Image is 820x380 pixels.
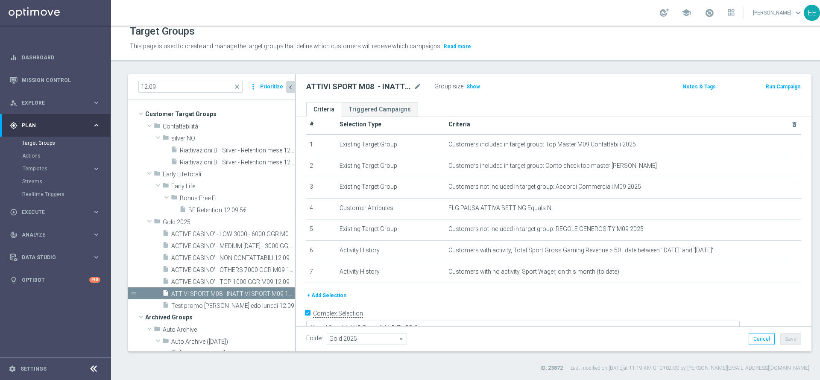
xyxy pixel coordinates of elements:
div: Target Groups [22,137,110,149]
div: +10 [89,277,100,283]
i: insert_drive_file [162,289,169,299]
td: 7 [306,262,336,283]
a: Dashboard [22,46,100,69]
button: + Add Selection [306,291,347,300]
i: gps_fixed [10,122,18,129]
i: insert_drive_file [162,254,169,263]
label: Last modified on [DATE] at 11:19 AM UTC+02:00 by [PERSON_NAME][EMAIL_ADDRESS][DOMAIN_NAME] [571,365,809,372]
label: : [463,83,465,90]
span: Auto Archive [163,326,295,333]
i: folder [154,122,161,132]
span: Auto Archive (2023-03-12) [171,338,295,345]
span: Customer Target Groups [145,108,295,120]
i: keyboard_arrow_right [92,231,100,239]
div: person_search Explore keyboard_arrow_right [9,99,101,106]
a: Realtime Triggers [22,191,89,198]
div: Templates [22,162,110,175]
i: folder [162,337,169,347]
span: This page is used to create and manage the target groups that define which customers will receive... [130,43,442,50]
button: equalizer Dashboard [9,54,101,61]
i: chevron_left [287,83,295,91]
button: gps_fixed Plan keyboard_arrow_right [9,122,101,129]
i: insert_drive_file [162,278,169,287]
div: Realtime Triggers [22,188,110,201]
div: Explore [10,99,92,107]
span: Criteria [448,121,470,128]
span: Customers included in target group: Top Master M09 Contattabili 2025 [448,141,636,148]
span: Early Life totali [163,171,295,178]
a: Triggered Campaigns [342,102,418,117]
span: silver NO [171,135,295,142]
span: FLG PAUSA ATTIVA BETTING Equals N [448,205,551,212]
span: Explore [22,100,92,105]
i: insert_drive_file [171,349,178,359]
i: lightbulb [10,276,18,284]
span: Customers not included in target group: REGOLE GENEROSITY M09 2025 [448,225,644,233]
i: insert_drive_file [162,230,169,240]
button: Mission Control [9,77,101,84]
span: ACTIVE CASINO&#x27; - LOW 3000 - 6000 GGR M09 12.09 [171,231,295,238]
i: play_circle_outline [10,208,18,216]
div: Dashboard [10,46,100,69]
td: Existing Target Group [336,219,445,241]
div: Execute [10,208,92,216]
td: 4 [306,198,336,219]
span: Test promo che farò edo lunedi 12.09 [171,302,295,310]
td: Existing Target Group [336,156,445,177]
div: lightbulb Optibot +10 [9,277,101,284]
div: Templates keyboard_arrow_right [22,165,101,172]
span: ACTIVE CASINO&#x27; - TOP 1000 GGR M09 12.09 [171,278,295,286]
span: Bonus Free EL [180,195,295,202]
i: folder [162,134,169,144]
span: Customers with activity, Total Sport Gross Gaming Revenue > 50 , date between '[DATE]' and '[DATE]' [448,247,713,254]
span: Plan [22,123,92,128]
i: more_vert [249,81,258,93]
i: folder [162,182,169,192]
span: school [682,8,691,18]
span: Analyze [22,232,92,237]
span: Early Life [171,183,295,190]
i: insert_drive_file [162,242,169,251]
span: close [234,83,240,90]
a: Target Groups [22,140,89,146]
span: ACTIVE CASINO&#x27; - NON CONTATTABILI 12.09 [171,254,295,262]
span: Customers included in target group: Conto check top master [PERSON_NAME] [448,162,657,170]
td: Activity History [336,262,445,283]
button: Cancel [749,333,775,345]
span: Templates [23,166,84,171]
span: Data Studio [22,255,92,260]
div: track_changes Analyze keyboard_arrow_right [9,231,101,238]
span: Riattivazioni BF Silver - Retention mese 12.09 top [180,159,295,166]
td: Existing Target Group [336,134,445,156]
label: Complex Selection [313,310,363,318]
div: Templates [23,166,92,171]
span: keyboard_arrow_down [794,8,803,18]
div: EE [804,5,820,21]
i: insert_drive_file [171,158,178,168]
i: folder [154,218,161,228]
button: chevron_left [286,81,295,93]
td: 2 [306,156,336,177]
i: insert_drive_file [162,301,169,311]
td: 5 [306,219,336,241]
div: Actions [22,149,110,162]
span: ATTIVI SPORT M08 - INATTIVI SPORT M09 12.09 [171,290,295,298]
h1: Target Groups [130,25,195,38]
i: insert_drive_file [179,206,186,216]
a: Criteria [306,102,342,117]
span: Execute [22,210,92,215]
div: Plan [10,122,92,129]
button: play_circle_outline Execute keyboard_arrow_right [9,209,101,216]
i: track_changes [10,231,18,239]
i: folder [154,325,161,335]
th: Selection Type [336,115,445,134]
button: Notes & Tags [682,82,717,91]
button: Data Studio keyboard_arrow_right [9,254,101,261]
label: Folder [306,335,323,342]
i: delete_forever [791,121,798,128]
button: Prioritize [259,81,284,93]
i: equalizer [10,54,18,61]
